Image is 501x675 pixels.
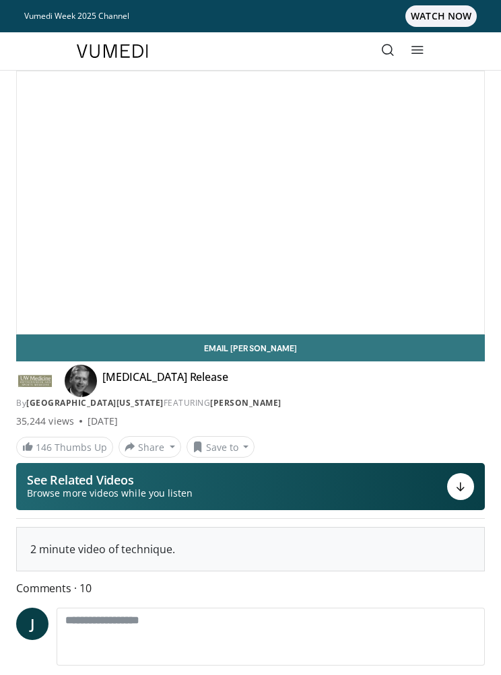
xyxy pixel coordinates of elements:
img: VuMedi Logo [77,44,148,58]
a: [PERSON_NAME] [210,397,281,408]
a: Email [PERSON_NAME] [16,334,485,361]
button: See Related Videos Browse more videos while you listen [16,463,485,510]
span: Comments 10 [16,579,485,597]
span: WATCH NOW [405,5,477,27]
div: [DATE] [88,415,118,428]
span: Browse more videos while you listen [27,487,193,500]
span: 146 [36,441,52,454]
video-js: Video Player [17,71,484,334]
a: [GEOGRAPHIC_DATA][US_STATE] [26,397,164,408]
button: Save to [187,436,255,458]
h4: [MEDICAL_DATA] Release [102,370,228,392]
p: See Related Videos [27,473,193,487]
span: 35,244 views [16,415,74,428]
a: J [16,608,48,640]
button: Share [119,436,181,458]
a: 146 Thumbs Up [16,437,113,458]
div: 2 minute video of technique. [30,541,471,557]
img: Avatar [65,365,97,397]
a: Vumedi Week 2025 ChannelWATCH NOW [24,5,477,27]
div: By FEATURING [16,397,485,409]
img: University of Washington [16,370,54,392]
